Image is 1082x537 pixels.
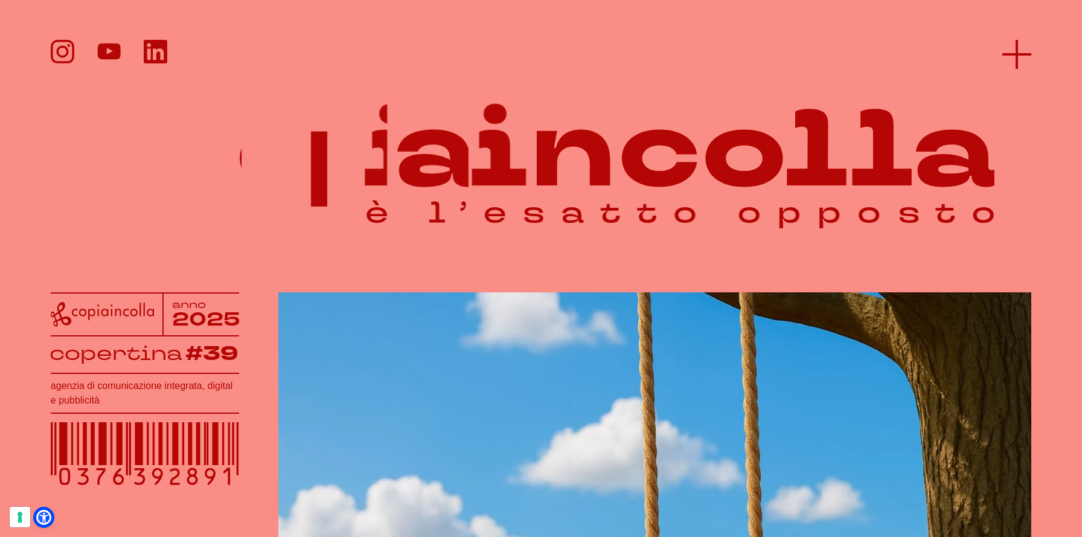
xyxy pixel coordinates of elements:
tspan: copertina [50,340,182,366]
tspan: 2025 [172,306,240,332]
h1: agenzia di comunicazione integrata, digital e pubblicità [51,379,239,408]
tspan: #39 [185,340,238,368]
tspan: anno [172,297,206,311]
button: Le tue preferenze relative al consenso per le tecnologie di tracciamento [10,507,30,527]
a: Open Accessibility Menu [36,510,51,525]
